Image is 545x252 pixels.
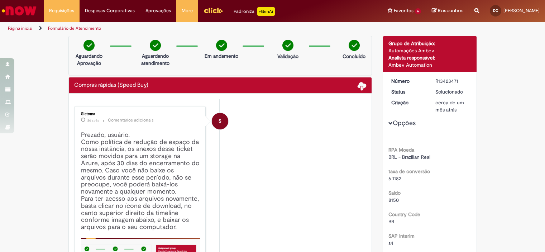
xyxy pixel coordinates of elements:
[435,99,469,113] div: 18/08/2025 09:10:58
[388,240,393,246] span: s4
[349,40,360,51] img: check-circle-green.png
[388,175,401,182] span: 6.1182
[435,88,469,95] div: Solucionado
[493,8,498,13] span: DC
[386,88,430,95] dt: Status
[205,52,238,60] p: Em andamento
[145,7,171,14] span: Aprovações
[343,53,365,60] p: Concluído
[388,211,420,218] b: Country Code
[503,8,540,14] span: [PERSON_NAME]
[150,40,161,51] img: check-circle-green.png
[86,118,99,123] time: 18/09/2025 01:21:44
[48,25,101,31] a: Formulário de Atendimento
[388,54,471,61] div: Analista responsável:
[388,218,394,225] span: BR
[8,25,33,31] a: Página inicial
[234,7,275,16] div: Padroniza
[81,112,200,116] div: Sistema
[388,168,430,175] b: taxa de conversão
[438,7,464,14] span: Rascunhos
[1,4,38,18] img: ServiceNow
[388,47,471,54] div: Automações Ambev
[415,8,421,14] span: 6
[388,233,415,239] b: SAP Interim
[5,22,358,35] ul: Trilhas de página
[74,82,148,89] h2: Compras rápidas (Speed Buy) Histórico de tíquete
[277,53,298,60] p: Validação
[182,7,193,14] span: More
[85,7,135,14] span: Despesas Corporativas
[212,113,228,129] div: System
[219,113,221,130] span: S
[216,40,227,51] img: check-circle-green.png
[386,77,430,85] dt: Número
[204,5,223,16] img: click_logo_yellow_360x200.png
[83,40,95,51] img: check-circle-green.png
[388,190,401,196] b: Saldo
[282,40,293,51] img: check-circle-green.png
[72,52,106,67] p: Aguardando Aprovação
[435,77,469,85] div: R13423471
[388,154,430,160] span: BRL - Brazilian Real
[432,8,464,14] a: Rascunhos
[138,52,173,67] p: Aguardando atendimento
[358,81,366,90] span: Baixar anexos
[435,99,464,113] span: cerca de um mês atrás
[257,7,275,16] p: +GenAi
[86,118,99,123] span: 12d atrás
[386,99,430,106] dt: Criação
[394,7,413,14] span: Favoritos
[388,61,471,68] div: Ambev Automation
[49,7,74,14] span: Requisições
[388,40,471,47] div: Grupo de Atribuição:
[388,197,399,203] span: 8150
[435,99,464,113] time: 18/08/2025 09:10:58
[108,117,154,123] small: Comentários adicionais
[388,147,414,153] b: RPA Moeda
